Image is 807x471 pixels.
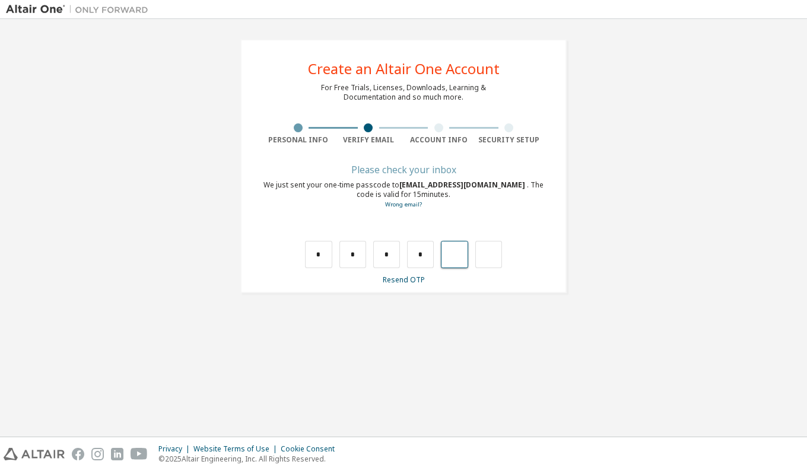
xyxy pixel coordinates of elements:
[474,135,545,145] div: Security Setup
[158,454,342,464] p: © 2025 Altair Engineering, Inc. All Rights Reserved.
[321,83,486,102] div: For Free Trials, Licenses, Downloads, Learning & Documentation and so much more.
[383,275,425,285] a: Resend OTP
[308,62,500,76] div: Create an Altair One Account
[111,448,123,460] img: linkedin.svg
[281,444,342,454] div: Cookie Consent
[4,448,65,460] img: altair_logo.svg
[385,201,422,208] a: Go back to the registration form
[72,448,84,460] img: facebook.svg
[333,135,404,145] div: Verify Email
[263,135,333,145] div: Personal Info
[131,448,148,460] img: youtube.svg
[263,180,544,209] div: We just sent your one-time passcode to . The code is valid for 15 minutes.
[193,444,281,454] div: Website Terms of Use
[399,180,527,190] span: [EMAIL_ADDRESS][DOMAIN_NAME]
[158,444,193,454] div: Privacy
[403,135,474,145] div: Account Info
[91,448,104,460] img: instagram.svg
[6,4,154,15] img: Altair One
[263,166,544,173] div: Please check your inbox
